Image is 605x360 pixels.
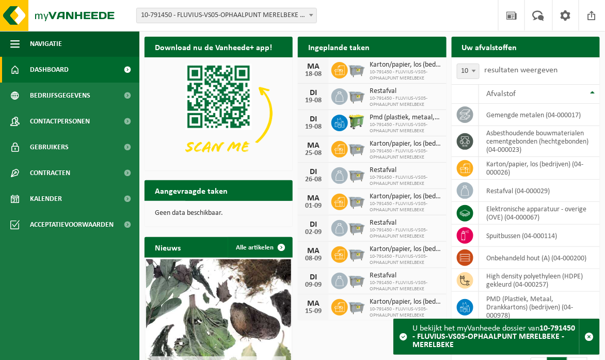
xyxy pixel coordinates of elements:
td: spuitbussen (04-000114) [479,225,600,247]
div: 09-09 [303,281,324,289]
img: WB-0660-HPE-GN-50 [348,113,365,131]
span: Karton/papier, los (bedrijven) [370,61,441,69]
td: high density polyethyleen (HDPE) gekleurd (04-000257) [479,269,600,292]
td: karton/papier, los (bedrijven) (04-000026) [479,157,600,180]
span: Contracten [30,160,70,186]
span: 10-791450 - FLUVIUS-VS05-OPHAALPUNT MERELBEKE [370,122,441,134]
div: 18-08 [303,71,324,78]
strong: 10-791450 - FLUVIUS-VS05-OPHAALPUNT MERELBEKE - MERELBEKE [412,324,576,349]
span: Restafval [370,272,441,280]
span: Karton/papier, los (bedrijven) [370,140,441,148]
div: MA [303,247,324,255]
div: 26-08 [303,176,324,183]
span: Dashboard [30,57,69,83]
h2: Ingeplande taken [298,37,380,57]
img: Download de VHEPlus App [145,57,293,169]
span: 10-791450 - FLUVIUS-VS05-OPHAALPUNT MERELBEKE [370,148,441,161]
img: WB-2500-GAL-GY-01 [348,271,365,289]
p: Geen data beschikbaar. [155,210,282,217]
div: DI [303,115,324,123]
div: MA [303,194,324,202]
span: 10-791450 - FLUVIUS-VS05-OPHAALPUNT MERELBEKE [370,254,441,266]
td: onbehandeld hout (A) (04-000200) [479,247,600,269]
td: PMD (Plastiek, Metaal, Drankkartons) (bedrijven) (04-000978) [479,292,600,323]
span: Contactpersonen [30,108,90,134]
div: DI [303,89,324,97]
td: asbesthoudende bouwmaterialen cementgebonden (hechtgebonden) (04-000023) [479,126,600,157]
div: DI [303,273,324,281]
div: MA [303,142,324,150]
span: 10-791450 - FLUVIUS-VS05-OPHAALPUNT MERELBEKE [370,306,441,319]
div: MA [303,300,324,308]
span: Restafval [370,166,441,175]
h2: Aangevraagde taken [145,180,238,200]
span: 10-791450 - FLUVIUS-VS05-OPHAALPUNT MERELBEKE - MERELBEKE [137,8,316,23]
div: 08-09 [303,255,324,262]
img: WB-2500-GAL-GY-01 [348,192,365,210]
span: 10 [457,64,479,79]
img: WB-2500-GAL-GY-01 [348,139,365,157]
div: 15-09 [303,308,324,315]
span: 10-791450 - FLUVIUS-VS05-OPHAALPUNT MERELBEKE [370,175,441,187]
a: Alle artikelen [228,237,292,258]
h2: Download nu de Vanheede+ app! [145,37,282,57]
span: Pmd (plastiek, metaal, drankkartons) (bedrijven) [370,114,441,122]
img: WB-2500-GAL-GY-01 [348,87,365,104]
span: 10-791450 - FLUVIUS-VS05-OPHAALPUNT MERELBEKE [370,96,441,108]
span: Restafval [370,87,441,96]
div: U bekijkt het myVanheede dossier van [412,319,579,354]
span: Acceptatievoorwaarden [30,212,114,238]
div: DI [303,168,324,176]
img: WB-2500-GAL-GY-01 [348,166,365,183]
h2: Nieuws [145,237,191,257]
img: WB-2500-GAL-GY-01 [348,298,365,315]
span: Gebruikers [30,134,69,160]
div: 01-09 [303,202,324,210]
span: 10-791450 - FLUVIUS-VS05-OPHAALPUNT MERELBEKE [370,227,441,240]
span: 10 [457,64,480,79]
label: resultaten weergeven [485,66,558,74]
div: 25-08 [303,150,324,157]
span: Karton/papier, los (bedrijven) [370,298,441,306]
span: Afvalstof [487,90,516,98]
span: 10-791450 - FLUVIUS-VS05-OPHAALPUNT MERELBEKE - MERELBEKE [136,8,317,23]
span: Kalender [30,186,62,212]
div: MA [303,62,324,71]
span: Restafval [370,219,441,227]
img: WB-2500-GAL-GY-01 [348,245,365,262]
td: restafval (04-000029) [479,180,600,202]
span: Karton/papier, los (bedrijven) [370,245,441,254]
img: WB-2500-GAL-GY-01 [348,60,365,78]
div: 19-08 [303,97,324,104]
div: 19-08 [303,123,324,131]
div: DI [303,221,324,229]
span: 10-791450 - FLUVIUS-VS05-OPHAALPUNT MERELBEKE [370,280,441,292]
td: gemengde metalen (04-000017) [479,104,600,126]
span: Navigatie [30,31,62,57]
span: 10-791450 - FLUVIUS-VS05-OPHAALPUNT MERELBEKE [370,201,441,213]
img: WB-2500-GAL-GY-01 [348,218,365,236]
div: 02-09 [303,229,324,236]
span: 10-791450 - FLUVIUS-VS05-OPHAALPUNT MERELBEKE [370,69,441,82]
span: Bedrijfsgegevens [30,83,90,108]
td: elektronische apparatuur - overige (OVE) (04-000067) [479,202,600,225]
span: Karton/papier, los (bedrijven) [370,193,441,201]
h2: Uw afvalstoffen [452,37,528,57]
